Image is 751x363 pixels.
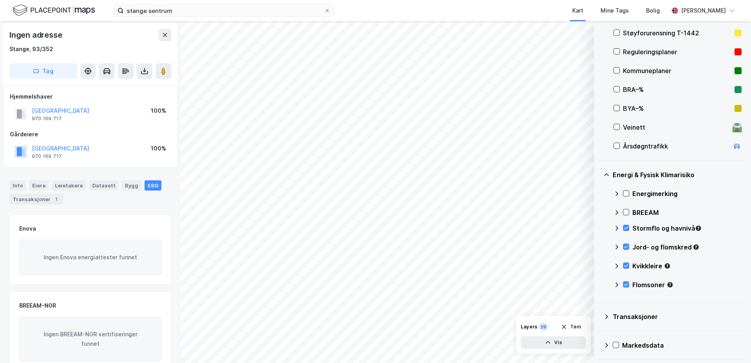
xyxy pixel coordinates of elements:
[646,6,660,15] div: Bolig
[19,301,56,310] div: BREEAM-NOR
[632,189,742,198] div: Energimerking
[52,180,86,191] div: Leietakere
[623,28,731,38] div: Støyforurensning T-1442
[632,208,742,217] div: BREEAM
[32,115,62,122] div: 970 169 717
[145,180,161,191] div: ESG
[122,180,141,191] div: Bygg
[601,6,629,15] div: Mine Tags
[124,5,324,16] input: Søk på adresse, matrikkel, gårdeiere, leietakere eller personer
[622,341,742,350] div: Markedsdata
[632,242,742,252] div: Jord- og flomskred
[19,317,161,361] div: Ingen BREEAM-NOR sertifiseringer funnet
[632,224,742,233] div: Stormflo og havnivå
[151,144,166,153] div: 100%
[89,180,119,191] div: Datasett
[623,104,731,113] div: BYA–%
[539,323,548,331] div: 29
[32,153,62,159] div: 970 169 717
[29,180,49,191] div: Eiere
[9,44,53,54] div: Stange, 93/352
[613,312,742,321] div: Transaksjoner
[712,325,751,363] iframe: Chat Widget
[521,324,537,330] div: Layers
[10,92,171,101] div: Hjemmelshaver
[623,47,731,57] div: Reguleringsplaner
[632,280,742,290] div: Flomsoner
[667,281,674,288] div: Tooltip anchor
[9,180,26,191] div: Info
[9,194,63,205] div: Transaksjoner
[9,63,77,79] button: Tag
[712,325,751,363] div: Kontrollprogram for chat
[632,261,742,271] div: Kvikkleire
[623,85,731,94] div: BRA–%
[623,141,729,151] div: Årsdøgntrafikk
[732,122,742,132] div: 🛣️
[19,240,161,275] div: Ingen Enova energiattester funnet
[692,244,700,251] div: Tooltip anchor
[613,170,742,180] div: Energi & Fysisk Klimarisiko
[681,6,726,15] div: [PERSON_NAME]
[521,336,586,349] button: Vis
[623,123,729,132] div: Veinett
[623,66,731,75] div: Kommuneplaner
[19,224,36,233] div: Enova
[556,321,586,333] button: Tøm
[151,106,166,115] div: 100%
[695,225,702,232] div: Tooltip anchor
[9,29,64,41] div: Ingen adresse
[664,262,671,269] div: Tooltip anchor
[10,130,171,139] div: Gårdeiere
[572,6,583,15] div: Kart
[13,4,95,17] img: logo.f888ab2527a4732fd821a326f86c7f29.svg
[52,195,60,203] div: 1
